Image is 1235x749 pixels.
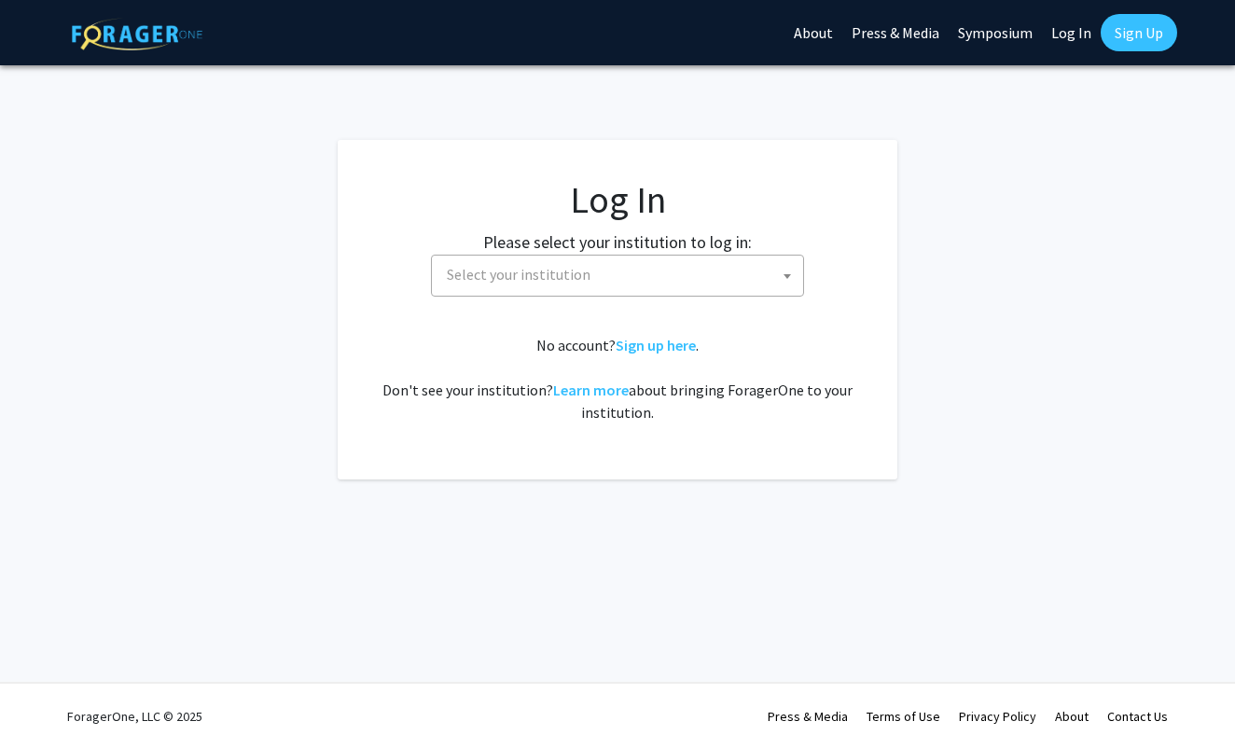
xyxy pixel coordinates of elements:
span: Select your institution [447,265,590,284]
a: Contact Us [1107,708,1168,725]
div: No account? . Don't see your institution? about bringing ForagerOne to your institution. [375,334,860,423]
a: Press & Media [768,708,848,725]
h1: Log In [375,177,860,222]
span: Select your institution [431,255,804,297]
span: Select your institution [439,256,803,294]
a: About [1055,708,1089,725]
img: ForagerOne Logo [72,18,202,50]
div: ForagerOne, LLC © 2025 [67,684,202,749]
a: Terms of Use [867,708,940,725]
a: Learn more about bringing ForagerOne to your institution [553,381,629,399]
label: Please select your institution to log in: [483,229,752,255]
a: Sign Up [1101,14,1177,51]
a: Sign up here [616,336,696,354]
a: Privacy Policy [959,708,1036,725]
